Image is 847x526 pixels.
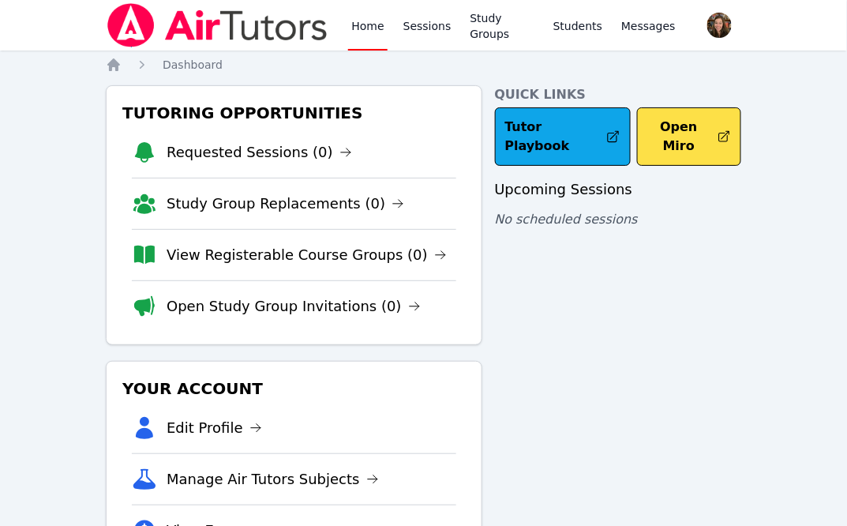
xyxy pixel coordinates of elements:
a: Edit Profile [167,417,262,439]
h3: Your Account [119,374,468,403]
a: Open Study Group Invitations (0) [167,295,421,317]
span: Dashboard [163,58,223,71]
span: Messages [621,18,676,34]
button: Open Miro [637,107,741,166]
img: Air Tutors [106,3,329,47]
h3: Upcoming Sessions [495,178,741,201]
nav: Breadcrumb [106,57,741,73]
a: Study Group Replacements (0) [167,193,404,215]
a: Dashboard [163,57,223,73]
a: Manage Air Tutors Subjects [167,468,379,490]
a: View Registerable Course Groups (0) [167,244,447,266]
h3: Tutoring Opportunities [119,99,468,127]
a: Requested Sessions (0) [167,141,352,163]
span: No scheduled sessions [495,212,638,227]
a: Tutor Playbook [495,107,631,166]
h4: Quick Links [495,85,741,104]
